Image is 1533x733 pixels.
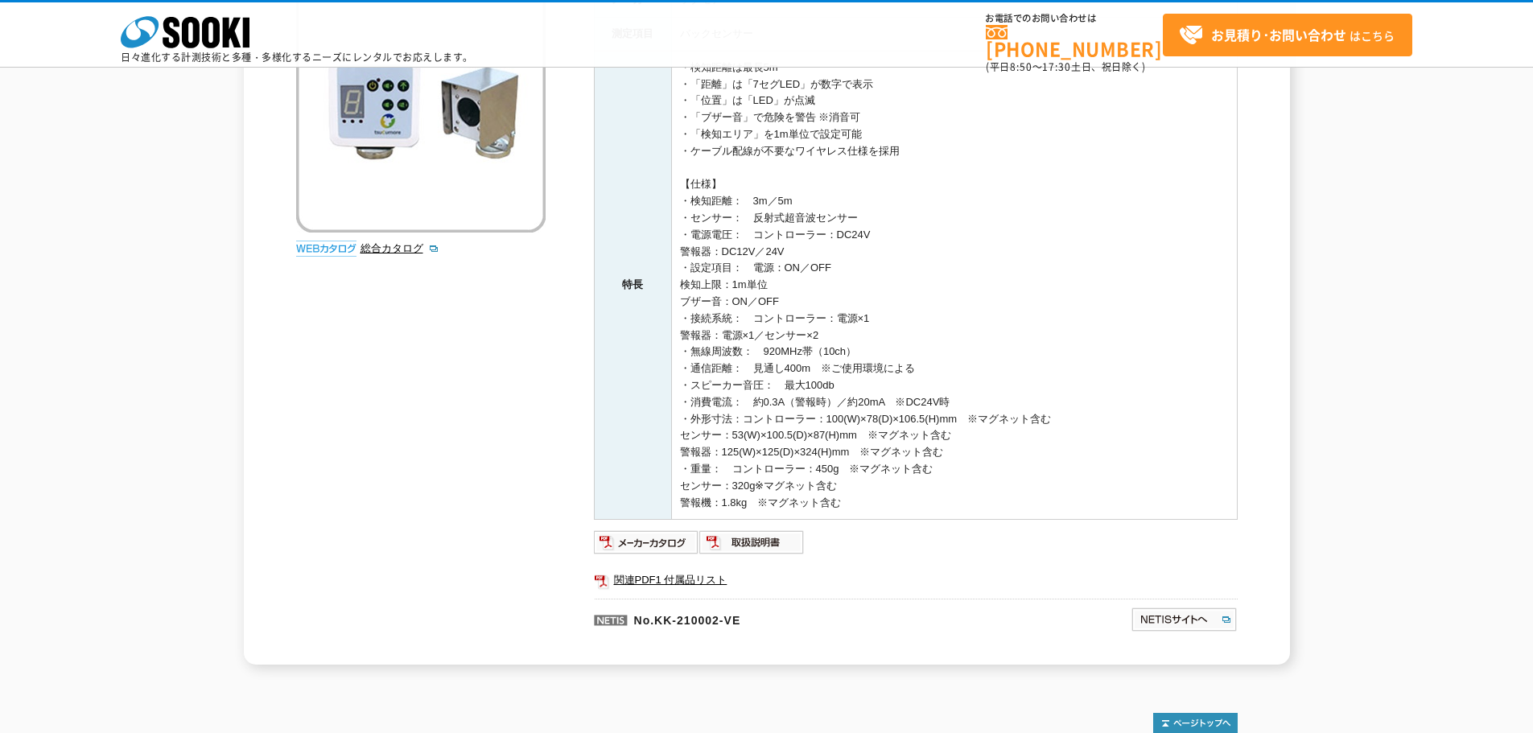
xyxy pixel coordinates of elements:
a: お見積り･お問い合わせはこちら [1163,14,1412,56]
td: ・検知距離は最長5m ・「距離」は「7セグLED」が数字で表示 ・「位置」は「LED」が点滅 ・「ブザー音」で危険を警告 ※消音可 ・「検知エリア」を1m単位で設定可能 ・ケーブル配線が不要なワ... [671,51,1237,520]
a: 総合カタログ [361,242,439,254]
a: 関連PDF1 付属品リスト [594,570,1238,591]
img: webカタログ [296,241,356,257]
strong: お見積り･お問い合わせ [1211,25,1346,44]
span: お電話でのお問い合わせは [986,14,1163,23]
span: (平日 ～ 土日、祝日除く) [986,60,1145,74]
img: NETISサイトへ [1131,607,1238,632]
img: メーカーカタログ [594,529,699,555]
a: メーカーカタログ [594,541,699,553]
img: 取扱説明書 [699,529,805,555]
p: No.KK-210002-VE [594,599,975,637]
a: [PHONE_NUMBER] [986,25,1163,58]
p: 日々進化する計測技術と多種・多様化するニーズにレンタルでお応えします。 [121,52,473,62]
span: 17:30 [1042,60,1071,74]
span: 8:50 [1010,60,1032,74]
th: 特長 [594,51,671,520]
a: 取扱説明書 [699,541,805,553]
span: はこちら [1179,23,1395,47]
